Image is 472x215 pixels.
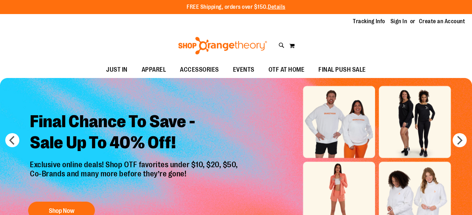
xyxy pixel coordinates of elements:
[353,18,385,25] a: Tracking Info
[226,62,261,78] a: EVENTS
[173,62,226,78] a: ACCESSORIES
[269,62,305,78] span: OTF AT HOME
[187,3,285,11] p: FREE Shipping, orders over $150.
[318,62,366,78] span: FINAL PUSH SALE
[106,62,128,78] span: JUST IN
[5,133,19,147] button: prev
[419,18,465,25] a: Create an Account
[311,62,373,78] a: FINAL PUSH SALE
[233,62,254,78] span: EVENTS
[261,62,312,78] a: OTF AT HOME
[25,106,245,160] h2: Final Chance To Save - Sale Up To 40% Off!
[142,62,166,78] span: APPAREL
[99,62,135,78] a: JUST IN
[268,4,285,10] a: Details
[177,37,268,54] img: Shop Orangetheory
[453,133,467,147] button: next
[390,18,407,25] a: Sign In
[180,62,219,78] span: ACCESSORIES
[135,62,173,78] a: APPAREL
[25,160,245,195] p: Exclusive online deals! Shop OTF favorites under $10, $20, $50, Co-Brands and many more before th...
